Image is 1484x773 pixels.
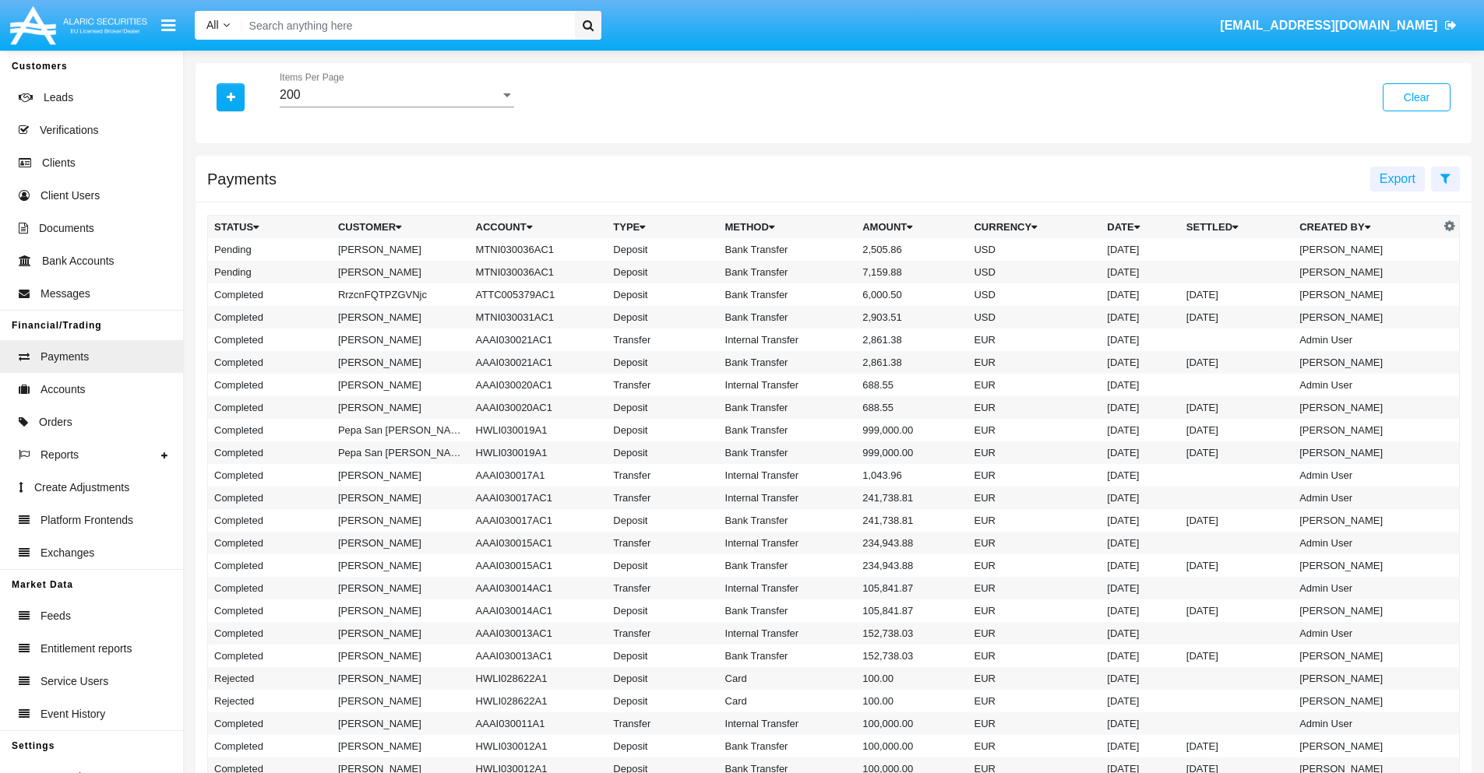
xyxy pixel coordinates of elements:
td: [DATE] [1101,306,1180,329]
span: Bank Accounts [42,253,115,269]
span: Payments [41,349,89,365]
td: EUR [968,351,1101,374]
td: HWLI030019A1 [470,419,608,441]
td: Transfer [607,464,718,487]
td: 100,000.00 [856,735,968,757]
td: EUR [968,441,1101,464]
td: Transfer [607,577,718,599]
td: [DATE] [1101,283,1180,306]
td: Bank Transfer [719,554,857,577]
td: [DATE] [1101,667,1180,690]
td: [DATE] [1101,712,1180,735]
td: Admin User [1293,329,1440,351]
span: Documents [39,220,94,237]
td: Internal Transfer [719,464,857,487]
th: Status [208,216,332,239]
td: [PERSON_NAME] [332,712,470,735]
td: 2,903.51 [856,306,968,329]
td: [DATE] [1180,554,1293,577]
td: Completed [208,419,332,441]
td: 234,943.88 [856,532,968,554]
td: [PERSON_NAME] [332,735,470,757]
td: [DATE] [1101,396,1180,419]
span: Client Users [41,188,100,204]
input: Search [241,11,569,40]
td: Admin User [1293,487,1440,509]
th: Type [607,216,718,239]
td: 1,043.96 [856,464,968,487]
td: [PERSON_NAME] [1293,690,1440,712]
td: EUR [968,464,1101,487]
td: HWLI030019A1 [470,441,608,464]
td: 100.00 [856,667,968,690]
td: Completed [208,645,332,667]
td: Deposit [607,645,718,667]
td: Completed [208,735,332,757]
td: [PERSON_NAME] [1293,238,1440,261]
th: Currency [968,216,1101,239]
td: Bank Transfer [719,283,857,306]
td: 100.00 [856,690,968,712]
td: Bank Transfer [719,419,857,441]
td: [DATE] [1101,509,1180,532]
td: Pepa San [PERSON_NAME] [332,419,470,441]
td: AAAI030011A1 [470,712,608,735]
td: 234,943.88 [856,554,968,577]
td: MTNI030036AC1 [470,261,608,283]
td: Completed [208,622,332,645]
td: Transfer [607,532,718,554]
h5: Payments [207,173,277,185]
td: [PERSON_NAME] [332,509,470,532]
td: [DATE] [1101,351,1180,374]
span: Event History [41,706,105,722]
td: [DATE] [1101,261,1180,283]
td: [PERSON_NAME] [332,599,470,622]
td: [PERSON_NAME] [332,532,470,554]
th: Date [1101,216,1180,239]
td: AAAI030021AC1 [470,351,608,374]
td: Bank Transfer [719,735,857,757]
span: Entitlement reports [41,641,132,657]
td: [PERSON_NAME] [332,261,470,283]
td: EUR [968,735,1101,757]
td: EUR [968,374,1101,396]
td: 241,738.81 [856,509,968,532]
td: [DATE] [1101,238,1180,261]
td: Completed [208,329,332,351]
td: Completed [208,599,332,622]
td: Bank Transfer [719,238,857,261]
td: Completed [208,464,332,487]
td: [PERSON_NAME] [1293,554,1440,577]
td: 999,000.00 [856,441,968,464]
td: AAAI030020AC1 [470,396,608,419]
td: EUR [968,690,1101,712]
td: [DATE] [1180,419,1293,441]
td: Internal Transfer [719,712,857,735]
td: [PERSON_NAME] [1293,667,1440,690]
td: Deposit [607,599,718,622]
td: AAAI030013AC1 [470,645,608,667]
span: [EMAIL_ADDRESS][DOMAIN_NAME] [1220,19,1437,32]
td: Pending [208,238,332,261]
td: [PERSON_NAME] [332,464,470,487]
td: Bank Transfer [719,599,857,622]
td: [DATE] [1180,306,1293,329]
td: [DATE] [1180,283,1293,306]
td: [DATE] [1101,690,1180,712]
td: EUR [968,509,1101,532]
td: 688.55 [856,374,968,396]
td: Transfer [607,374,718,396]
td: USD [968,238,1101,261]
td: 2,505.86 [856,238,968,261]
td: Admin User [1293,577,1440,599]
a: All [195,17,241,33]
span: Accounts [41,381,86,398]
td: Deposit [607,441,718,464]
td: [DATE] [1180,509,1293,532]
img: Logo image [8,2,150,48]
td: [DATE] [1101,464,1180,487]
span: Export [1380,172,1415,185]
td: Bank Transfer [719,645,857,667]
td: 999,000.00 [856,419,968,441]
span: Leads [44,90,73,106]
